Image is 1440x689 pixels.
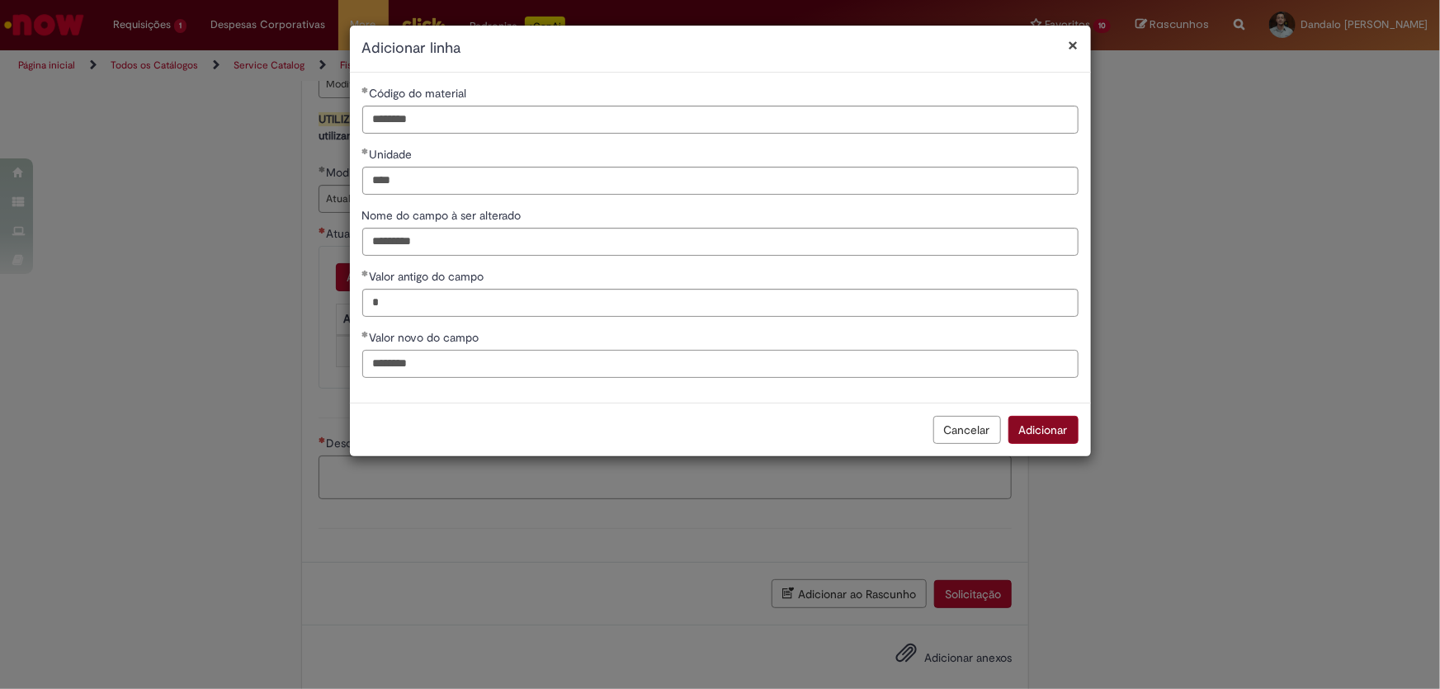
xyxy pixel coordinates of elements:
button: Adicionar [1008,416,1079,444]
button: Cancelar [933,416,1001,444]
span: Obrigatório Preenchido [362,87,370,93]
span: Obrigatório Preenchido [362,270,370,276]
span: Valor novo do campo [370,330,483,345]
input: Valor novo do campo [362,350,1079,378]
span: Valor antigo do campo [370,269,488,284]
input: Nome do campo à ser alterado [362,228,1079,256]
span: Unidade [370,147,416,162]
span: Código do material [370,86,470,101]
input: Código do material [362,106,1079,134]
button: Fechar modal [1069,36,1079,54]
input: Unidade [362,167,1079,195]
h2: Adicionar linha [362,38,1079,59]
span: Obrigatório Preenchido [362,331,370,337]
input: Valor antigo do campo [362,289,1079,317]
span: Obrigatório Preenchido [362,148,370,154]
span: Nome do campo à ser alterado [362,208,525,223]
